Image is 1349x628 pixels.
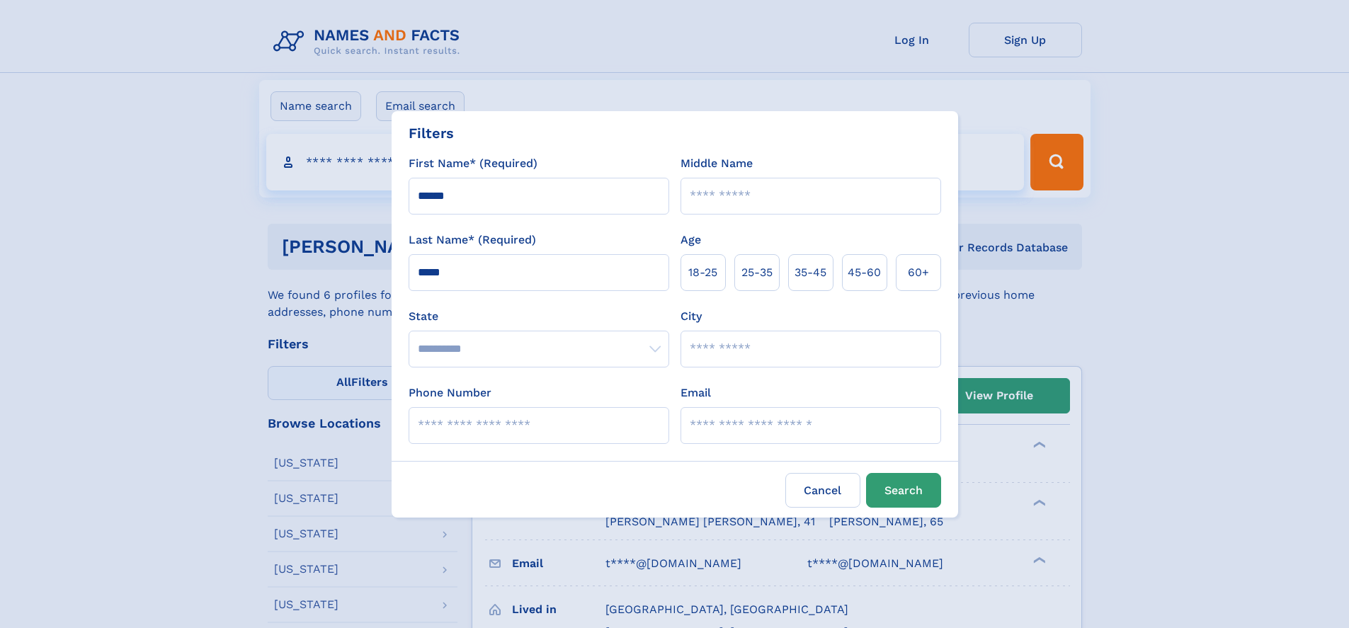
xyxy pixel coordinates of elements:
div: Filters [409,122,454,144]
label: Email [681,384,711,401]
label: City [681,308,702,325]
label: Last Name* (Required) [409,232,536,249]
label: Age [681,232,701,249]
label: Middle Name [681,155,753,172]
label: First Name* (Required) [409,155,537,172]
span: 45‑60 [848,264,881,281]
span: 35‑45 [795,264,826,281]
span: 25‑35 [741,264,773,281]
label: State [409,308,669,325]
label: Phone Number [409,384,491,401]
label: Cancel [785,473,860,508]
span: 18‑25 [688,264,717,281]
span: 60+ [908,264,929,281]
button: Search [866,473,941,508]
